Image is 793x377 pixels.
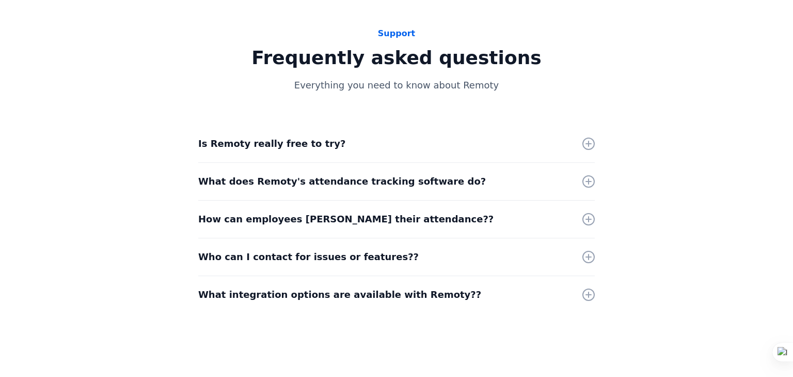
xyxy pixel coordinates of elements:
h2: Frequently asked questions [198,46,595,70]
strong: What integration options are available with Remoty?? [198,289,481,300]
strong: Is Remoty really free to try? [198,138,345,149]
div: Support [198,27,595,40]
div: Everything you need to know about Remoty [198,78,595,92]
strong: How can employees [PERSON_NAME] their attendance?? [198,214,494,224]
strong: Who can I contact for issues or features?? [198,251,419,262]
strong: What does Remoty's attendance tracking software do? [198,176,486,187]
iframe: PLUG_LAUNCHER_SDK [758,342,783,367]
